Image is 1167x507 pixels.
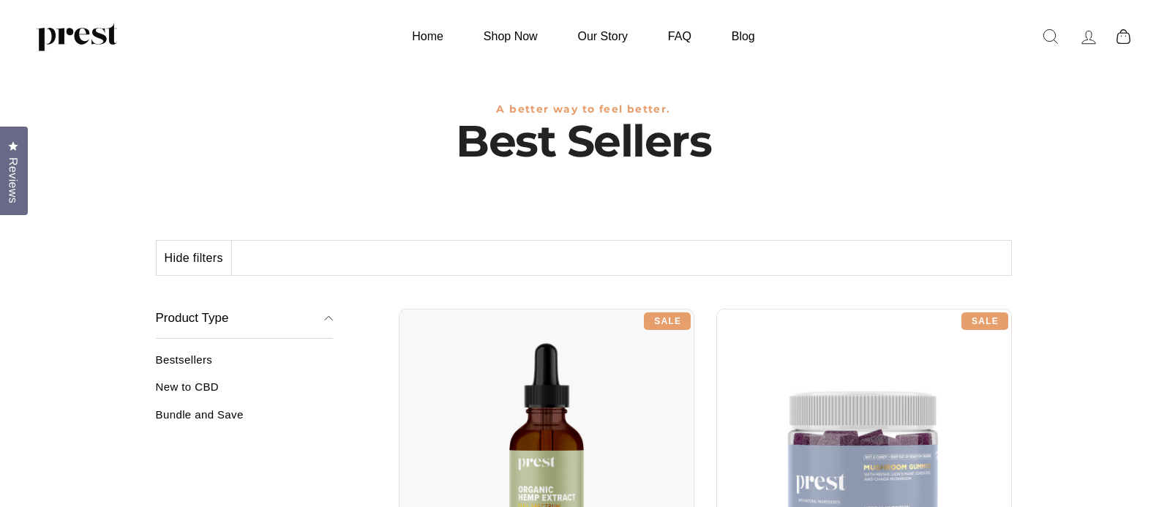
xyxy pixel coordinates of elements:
a: Home [394,22,462,50]
a: Blog [713,22,773,50]
a: Our Story [560,22,646,50]
img: PREST ORGANICS [37,22,117,51]
span: Reviews [4,157,23,203]
a: Bestsellers [156,353,334,378]
ul: Primary [394,22,773,50]
a: Shop Now [465,22,556,50]
h1: Best Sellers [156,116,1012,167]
button: Product Type [156,298,334,339]
a: Bundle and Save [156,408,334,432]
a: FAQ [650,22,710,50]
div: Sale [644,312,691,330]
h3: A better way to feel better. [156,103,1012,116]
a: New to CBD [156,380,334,405]
button: Hide filters [157,241,232,276]
div: Sale [961,312,1008,330]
